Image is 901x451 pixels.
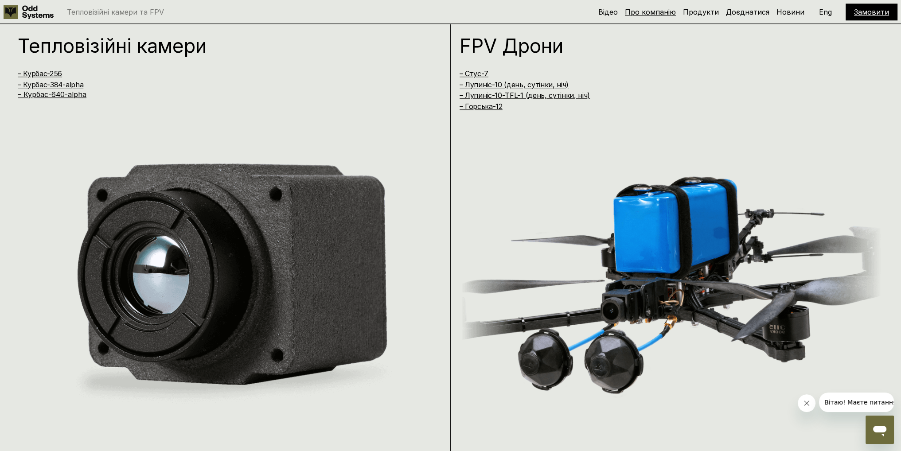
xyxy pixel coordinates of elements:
p: Eng [819,8,832,16]
a: Відео [598,8,618,16]
a: Доєднатися [726,8,769,16]
a: – Курбас-640-alpha [18,90,86,99]
span: Вітаю! Маєте питання? [5,6,81,13]
p: Тепловізійні камери та FPV [67,8,164,16]
iframe: Повідомлення від компанії [819,393,894,412]
h1: FPV Дрони [460,36,858,55]
a: – Лупиніс-10 (день, сутінки, ніч) [460,80,569,89]
a: Новини [776,8,804,16]
a: – Горська-12 [460,102,503,111]
iframe: Кнопка для запуску вікна повідомлень [866,416,894,444]
a: Продукти [683,8,719,16]
a: – Курбас-256 [18,69,62,78]
a: – Лупиніс-10-TFL-1 (день, сутінки, ніч) [460,91,590,100]
a: Замовити [854,8,889,16]
h1: Тепловізійні камери [18,36,416,55]
a: – Стус-7 [460,69,488,78]
iframe: Закрити повідомлення [798,394,815,412]
a: – Курбас-384-alpha [18,80,83,89]
a: Про компанію [625,8,676,16]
